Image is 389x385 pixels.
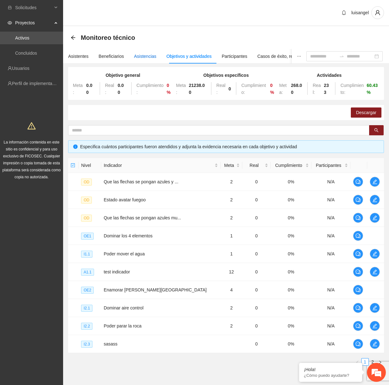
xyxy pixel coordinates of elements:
td: 2 [221,191,242,209]
div: ¡Hola! [304,367,357,372]
span: Cumplimiento: [137,83,164,95]
a: Perfil de implementadora [12,81,61,86]
td: 0% [271,281,311,299]
th: Meta [221,158,242,173]
span: OD [81,179,92,186]
span: edit [370,305,380,310]
span: check-square [71,163,75,168]
td: N/A [311,317,351,335]
td: 0% [271,335,311,353]
td: 0 [242,227,271,245]
td: 12 [221,263,242,281]
button: edit [370,267,380,277]
td: 0 [242,299,271,317]
td: 0% [271,191,311,209]
span: Proyectos [15,16,52,29]
span: Cumplimiento: [241,83,266,95]
td: 0 [242,317,271,335]
td: 0 [242,281,271,299]
button: left [354,358,361,366]
span: La información contenida en este sitio es confidencial y para uso exclusivo de FICOSEC. Cualquier... [3,140,61,179]
span: warning [27,122,36,130]
span: edit [370,323,380,328]
span: search [374,128,379,133]
button: edit [370,177,380,187]
span: OD [81,197,92,204]
th: Participantes [311,158,351,173]
strong: 60.43 % [367,83,378,95]
th: Cumplimiento [271,158,311,173]
button: bell [339,8,349,18]
span: I1.1 [81,251,92,258]
a: 1 [362,358,368,365]
span: eye [8,21,12,25]
td: Enamorar [PERSON_NAME][GEOGRAPHIC_DATA] [101,281,221,299]
td: N/A [311,209,351,227]
span: Meta: [279,83,286,95]
li: 2 [369,358,376,366]
strong: 0.00 [118,83,124,95]
strong: 0 [228,86,231,91]
td: Dominar aire control [101,299,221,317]
td: 0% [271,317,311,335]
span: Meta: [73,83,83,95]
div: Participantes [222,53,247,60]
span: Real [245,162,263,169]
td: Dominar los 4 elementos [101,227,221,245]
td: 0 [242,209,271,227]
td: 2 [221,299,242,317]
strong: 0.00 [86,83,92,95]
strong: Objetivos específicos [203,73,249,78]
span: edit [370,269,380,274]
span: arrow-left [71,35,76,40]
td: 0% [271,245,311,263]
td: N/A [311,227,351,245]
td: sasass [101,335,221,353]
button: ellipsis [292,49,306,64]
span: edit [370,179,380,184]
button: Descargar [351,107,381,118]
span: I2.3 [81,341,92,348]
span: I2.2 [81,323,92,330]
span: Que las flechas se pongan azules y ... [104,179,179,184]
div: Asistencias [134,53,156,60]
td: N/A [311,335,351,353]
span: Cumplimiento: [340,83,364,95]
span: to [339,54,344,59]
span: right [378,360,382,364]
button: edit [370,303,380,313]
span: Estamos en línea. [37,84,87,148]
p: ¿Cómo puedo ayudarte? [304,373,357,378]
td: N/A [311,173,351,191]
button: edit [370,339,380,349]
td: 0% [271,263,311,281]
td: 2 [221,173,242,191]
button: comment [353,177,363,187]
li: 1 [361,358,369,366]
button: comment [353,321,363,331]
td: 0% [271,227,311,245]
th: Real [242,158,271,173]
strong: 0 % [167,83,170,95]
button: edit [370,213,380,223]
td: Estado avatar fuegoo [101,191,221,209]
span: user [372,10,384,15]
span: A1.1 [81,269,94,276]
span: Real: [105,83,114,95]
a: Concluidos [15,51,37,56]
span: Solicitudes [15,1,52,14]
span: Meta [223,162,235,169]
div: Minimizar ventana de chat en vivo [103,3,119,18]
button: search [369,125,384,135]
span: bell [339,10,349,15]
div: Asistentes [68,53,89,60]
a: 2 [369,358,376,365]
div: Especifica cuántos participantes fueron atendidos y adjunta la evidencia necesaria en cada objeti... [80,143,379,150]
td: 0% [271,209,311,227]
span: Participantes [314,162,343,169]
span: OE2 [81,287,94,294]
span: OE1 [81,233,94,240]
span: info-circle [73,144,78,149]
td: 1 [221,245,242,263]
td: 1 [221,227,242,245]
